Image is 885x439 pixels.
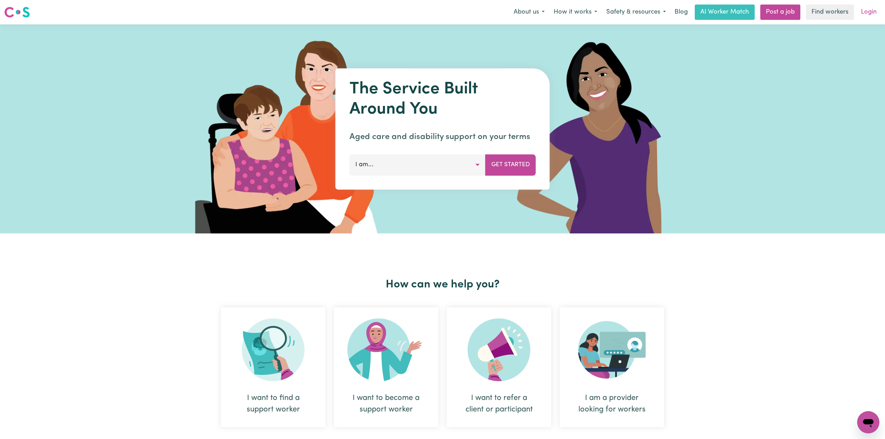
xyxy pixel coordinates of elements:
[670,5,692,20] a: Blog
[347,318,425,381] img: Become Worker
[576,392,647,415] div: I am a provider looking for workers
[760,5,800,20] a: Post a job
[485,154,536,175] button: Get Started
[509,5,549,20] button: About us
[560,307,664,427] div: I am a provider looking for workers
[221,307,325,427] div: I want to find a support worker
[217,278,668,291] h2: How can we help you?
[447,307,551,427] div: I want to refer a client or participant
[349,131,536,143] p: Aged care and disability support on your terms
[695,5,755,20] a: AI Worker Match
[602,5,670,20] button: Safety & resources
[549,5,602,20] button: How it works
[334,307,438,427] div: I want to become a support worker
[238,392,309,415] div: I want to find a support worker
[857,5,881,20] a: Login
[806,5,854,20] a: Find workers
[349,154,486,175] button: I am...
[463,392,534,415] div: I want to refer a client or participant
[4,4,30,20] a: Careseekers logo
[349,79,536,120] h1: The Service Built Around You
[242,318,305,381] img: Search
[468,318,530,381] img: Refer
[351,392,422,415] div: I want to become a support worker
[4,6,30,18] img: Careseekers logo
[578,318,646,381] img: Provider
[857,411,879,433] iframe: Button to launch messaging window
